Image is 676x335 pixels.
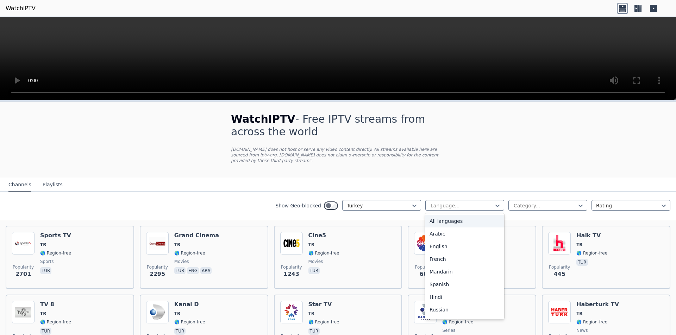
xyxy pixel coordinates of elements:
[12,301,35,323] img: TV 8
[174,242,180,247] span: TR
[174,319,205,325] span: 🌎 Region-free
[308,259,323,264] span: movies
[308,242,314,247] span: TR
[425,278,504,291] div: Spanish
[174,259,189,264] span: movies
[308,301,339,308] h6: Star TV
[40,319,71,325] span: 🌎 Region-free
[414,232,437,255] img: Show TV
[174,328,186,335] p: tur
[425,227,504,240] div: Arabic
[231,113,295,125] span: WatchIPTV
[150,270,165,278] span: 2295
[40,232,71,239] h6: Sports TV
[40,301,71,308] h6: TV 8
[576,242,582,247] span: TR
[174,250,205,256] span: 🌎 Region-free
[308,311,314,316] span: TR
[174,232,219,239] h6: Grand Cinema
[174,267,186,274] p: tur
[576,311,582,316] span: TR
[40,328,51,335] p: tur
[576,250,607,256] span: 🌎 Region-free
[260,153,277,157] a: iptv-org
[576,232,607,239] h6: Halk TV
[146,232,169,255] img: Grand Cinema
[425,240,504,253] div: English
[553,270,565,278] span: 445
[40,267,51,274] p: tur
[549,264,570,270] span: Popularity
[40,242,46,247] span: TR
[174,311,180,316] span: TR
[442,319,473,325] span: 🌎 Region-free
[425,303,504,316] div: Russian
[576,301,619,308] h6: Haberturk TV
[280,232,303,255] img: Cine5
[420,270,431,278] span: 665
[187,267,199,274] p: eng
[231,147,445,163] p: [DOMAIN_NAME] does not host or serve any video content directly. All streams available here are s...
[283,270,299,278] span: 1243
[200,267,212,274] p: ara
[40,259,54,264] span: sports
[13,264,34,270] span: Popularity
[40,311,46,316] span: TR
[425,253,504,265] div: French
[275,202,321,209] label: Show Geo-blocked
[280,301,303,323] img: Star TV
[576,328,588,333] span: news
[308,232,339,239] h6: Cine5
[8,178,31,192] button: Channels
[15,270,31,278] span: 2701
[40,250,71,256] span: 🌎 Region-free
[308,319,339,325] span: 🌎 Region-free
[425,215,504,227] div: All languages
[308,250,339,256] span: 🌎 Region-free
[442,328,455,333] span: series
[43,178,63,192] button: Playlists
[146,301,169,323] img: Kanal D
[548,301,571,323] img: Haberturk TV
[425,316,504,329] div: Portuguese
[414,301,437,323] img: Kanal D Drama
[308,267,320,274] p: tur
[425,265,504,278] div: Mandarin
[415,264,436,270] span: Popularity
[147,264,168,270] span: Popularity
[425,291,504,303] div: Hindi
[281,264,302,270] span: Popularity
[6,4,36,13] a: WatchIPTV
[548,232,571,255] img: Halk TV
[576,259,588,266] p: tur
[174,301,205,308] h6: Kanal D
[12,232,35,255] img: Sports TV
[576,319,607,325] span: 🌎 Region-free
[231,113,445,138] h1: - Free IPTV streams from across the world
[308,328,320,335] p: tur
